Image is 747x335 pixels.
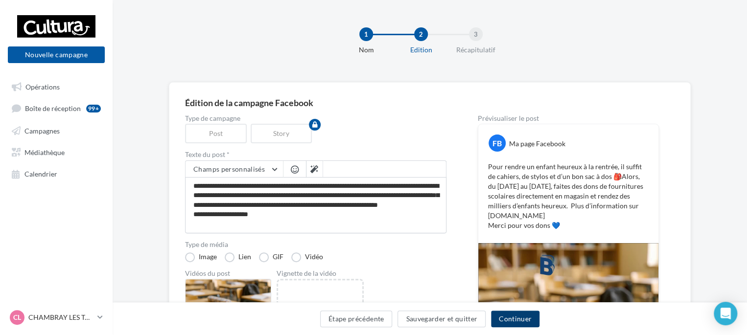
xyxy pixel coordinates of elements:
div: Vignette de la vidéo [277,270,364,277]
span: Champs personnalisés [193,165,265,173]
div: Nom [335,45,397,55]
a: CL CHAMBRAY LES TOURS [8,308,105,327]
a: Boîte de réception99+ [6,99,107,117]
div: FB [489,134,506,152]
label: GIF [259,252,283,262]
button: Continuer [491,311,539,327]
label: Image [185,252,217,262]
span: Médiathèque [24,148,65,156]
span: CL [13,313,21,322]
span: Campagnes [24,126,60,134]
label: Lien [225,252,251,262]
a: Médiathèque [6,143,107,160]
div: Prévisualiser le post [478,115,659,122]
div: 2 [414,27,428,41]
label: Type de média [185,241,446,248]
button: Étape précédente [320,311,393,327]
div: Vidéos du post [185,270,271,277]
label: Type de campagne [185,115,446,122]
span: Opérations [25,82,60,90]
a: Opérations [6,77,107,95]
a: Calendrier [6,164,107,182]
div: 1 [359,27,373,41]
div: Open Intercom Messenger [714,302,737,325]
div: 3 [469,27,483,41]
button: Sauvegarder et quitter [397,311,486,327]
label: Vidéo [291,252,323,262]
label: Texte du post * [185,151,446,158]
p: CHAMBRAY LES TOURS [28,313,93,322]
button: Nouvelle campagne [8,46,105,63]
a: Campagnes [6,121,107,139]
span: Calendrier [24,170,57,178]
div: Edition [390,45,452,55]
div: 99+ [86,105,101,112]
button: Champs personnalisés [186,161,283,178]
div: Récapitulatif [444,45,507,55]
span: Boîte de réception [25,104,81,112]
div: Édition de la campagne Facebook [185,98,675,107]
div: Ma page Facebook [509,139,565,149]
p: Pour rendre un enfant heureux à la rentrée, il suffit de cahiers, de stylos et d’un bon sac à dos... [488,162,649,230]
